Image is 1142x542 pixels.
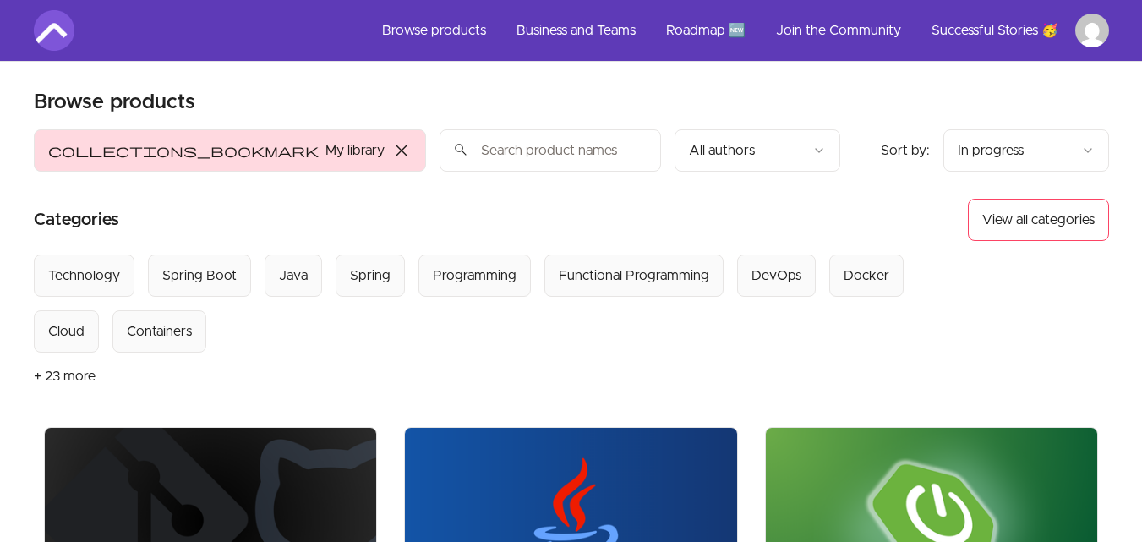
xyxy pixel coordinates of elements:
[918,10,1072,51] a: Successful Stories 🥳
[34,10,74,51] img: Amigoscode logo
[391,140,412,161] span: close
[943,129,1109,172] button: Product sort options
[48,266,120,286] div: Technology
[440,129,661,172] input: Search product names
[968,199,1109,241] button: View all categories
[369,10,500,51] a: Browse products
[433,266,516,286] div: Programming
[881,144,930,157] span: Sort by:
[350,266,391,286] div: Spring
[453,138,468,162] span: search
[369,10,1109,51] nav: Main
[34,129,426,172] button: Filter by My library
[1075,14,1109,47] img: Profile image for MUBARAKALI MULLA
[279,266,308,286] div: Java
[48,140,319,161] span: collections_bookmark
[162,266,237,286] div: Spring Boot
[844,266,889,286] div: Docker
[48,321,85,342] div: Cloud
[762,10,915,51] a: Join the Community
[653,10,759,51] a: Roadmap 🆕
[751,266,801,286] div: DevOps
[127,321,192,342] div: Containers
[34,89,195,116] h1: Browse products
[675,129,840,172] button: Filter by author
[503,10,649,51] a: Business and Teams
[34,199,119,241] h2: Categories
[559,266,709,286] div: Functional Programming
[34,353,96,400] button: + 23 more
